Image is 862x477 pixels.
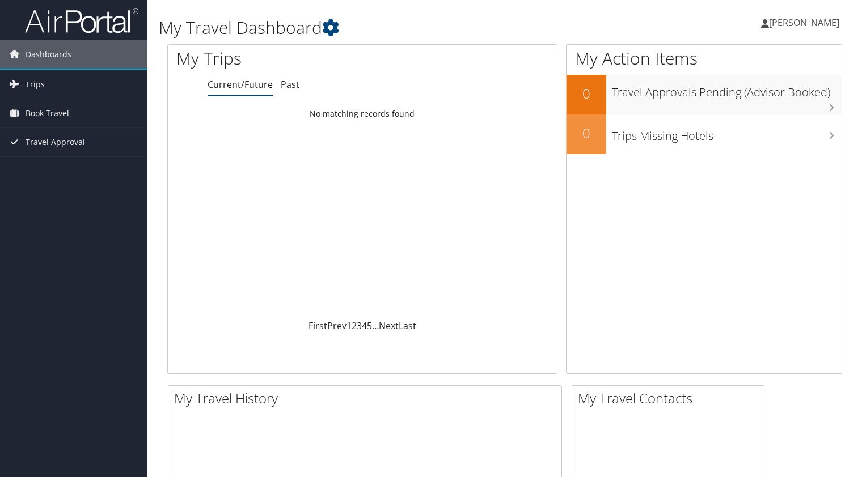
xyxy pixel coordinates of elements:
h2: My Travel Contacts [578,389,764,408]
a: Prev [327,320,347,332]
h1: My Action Items [567,46,842,70]
span: Travel Approval [26,128,85,156]
a: 2 [352,320,357,332]
span: [PERSON_NAME] [769,16,839,29]
a: [PERSON_NAME] [761,6,851,40]
h1: My Travel Dashboard [159,16,620,40]
span: Dashboards [26,40,71,69]
a: Past [281,78,299,91]
h2: 0 [567,123,606,143]
h2: 0 [567,84,606,103]
a: Last [399,320,416,332]
td: No matching records found [168,104,557,124]
span: … [372,320,379,332]
h3: Travel Approvals Pending (Advisor Booked) [612,79,842,100]
a: 0Trips Missing Hotels [567,114,842,154]
a: 4 [362,320,367,332]
span: Trips [26,70,45,99]
a: 1 [347,320,352,332]
a: Next [379,320,399,332]
a: 3 [357,320,362,332]
a: Current/Future [208,78,273,91]
h2: My Travel History [174,389,561,408]
h1: My Trips [176,46,386,70]
a: First [309,320,327,332]
a: 0Travel Approvals Pending (Advisor Booked) [567,75,842,114]
span: Book Travel [26,99,69,127]
img: airportal-logo.png [25,7,138,34]
h3: Trips Missing Hotels [612,122,842,144]
a: 5 [367,320,372,332]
